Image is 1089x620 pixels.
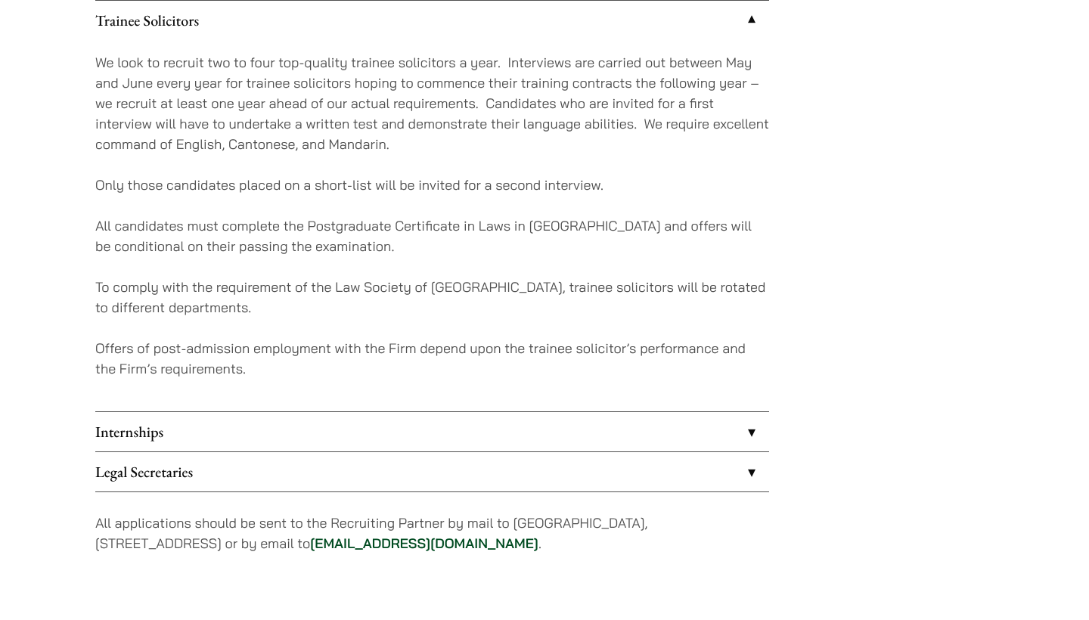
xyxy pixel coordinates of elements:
[95,40,769,411] div: Trainee Solicitors
[95,1,769,40] a: Trainee Solicitors
[95,513,769,553] p: All applications should be sent to the Recruiting Partner by mail to [GEOGRAPHIC_DATA], [STREET_A...
[95,175,769,195] p: Only those candidates placed on a short-list will be invited for a second interview.
[95,412,769,451] a: Internships
[95,338,769,379] p: Offers of post-admission employment with the Firm depend upon the trainee solicitor’s performance...
[95,277,769,318] p: To comply with the requirement of the Law Society of [GEOGRAPHIC_DATA], trainee solicitors will b...
[310,535,538,552] a: [EMAIL_ADDRESS][DOMAIN_NAME]
[95,52,769,154] p: We look to recruit two to four top-quality trainee solicitors a year. Interviews are carried out ...
[95,452,769,491] a: Legal Secretaries
[95,215,769,256] p: All candidates must complete the Postgraduate Certificate in Laws in [GEOGRAPHIC_DATA] and offers...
